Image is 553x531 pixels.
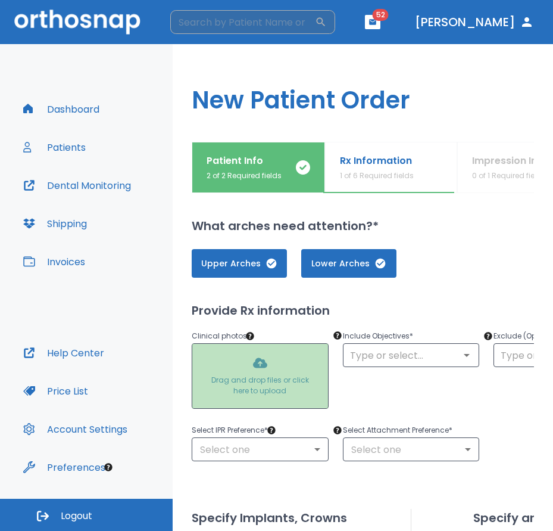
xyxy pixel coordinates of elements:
[332,330,343,341] div: Tooltip anchor
[207,170,282,181] p: 2 of 2 Required fields
[346,347,476,364] input: Type or select...
[343,437,480,461] div: Select one
[343,329,480,343] p: Include Objectives *
[16,377,95,405] button: Price List
[332,425,343,436] div: Tooltip anchor
[192,437,329,461] div: Select one
[204,257,275,270] span: Upper Arches
[170,10,315,34] input: Search by Patient Name or Case #
[192,329,329,343] p: Clinical photos *
[340,154,414,168] p: Rx Information
[207,154,282,168] p: Patient Info
[16,95,107,123] button: Dashboard
[340,170,414,181] p: 1 of 6 Required fields
[16,339,111,367] button: Help Center
[61,510,92,523] span: Logout
[192,249,287,278] button: Upper Arches
[16,453,113,482] button: Preferences
[343,423,480,437] p: Select Attachment Preference *
[313,257,385,270] span: Lower Arches
[16,247,92,276] button: Invoices
[16,415,135,443] button: Account Settings
[245,331,255,341] div: Tooltip anchor
[16,133,93,162] button: Patients
[301,249,396,278] button: Lower Arches
[373,9,389,21] span: 52
[103,462,114,473] div: Tooltip anchor
[266,425,277,436] div: Tooltip anchor
[173,44,553,142] h1: New Patient Order
[410,11,539,33] button: [PERSON_NAME]
[483,331,493,341] div: Tooltip anchor
[16,209,94,238] button: Shipping
[458,347,475,364] button: Open
[16,171,138,200] button: Dental Monitoring
[192,423,329,437] p: Select IPR Preference *
[14,10,140,34] img: Orthosnap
